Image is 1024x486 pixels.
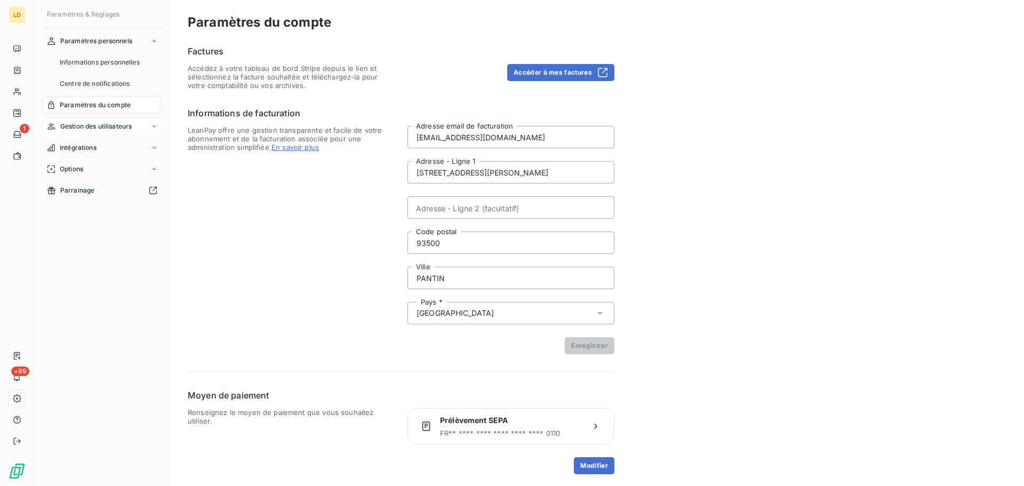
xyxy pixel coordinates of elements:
[988,450,1013,475] iframe: Intercom live chat
[565,337,614,354] button: Enregistrer
[60,58,140,67] span: Informations personnelles
[574,457,614,474] button: Modifier
[407,126,614,148] input: placeholder
[43,161,162,178] a: Options
[43,139,162,156] a: Intégrations
[407,161,614,184] input: placeholder
[55,75,162,92] a: Centre de notifications
[60,100,131,110] span: Paramètres du compte
[417,308,494,318] span: [GEOGRAPHIC_DATA]
[9,6,26,23] div: LD
[507,64,614,81] button: Accéder à mes factures
[43,118,162,135] a: Gestion des utilisateurs
[407,267,614,289] input: placeholder
[9,463,26,480] img: Logo LeanPay
[188,45,614,58] h6: Factures
[407,232,614,254] input: placeholder
[271,143,319,152] span: En savoir plus
[43,97,162,114] a: Paramètres du compte
[20,124,29,133] span: 1
[43,182,162,199] a: Parrainage
[47,10,119,18] span: Paramètres & Réglages
[188,64,395,90] span: Accédez à votre tableau de bord Stripe depuis le lien et sélectionnez la facture souhaitée et tél...
[188,389,614,402] h6: Moyen de paiement
[43,33,162,92] a: Paramètres personnelsInformations personnellesCentre de notifications
[188,107,614,119] h6: Informations de facturation
[60,143,97,153] span: Intégrations
[188,408,395,474] span: Renseignez le moyen de paiement que vous souhaitez utiliser.
[188,126,395,354] span: LeanPay offre une gestion transparente et facile de votre abonnement et de la facturation associé...
[9,126,25,143] a: 1
[60,122,132,131] span: Gestion des utilisateurs
[60,164,83,174] span: Options
[407,196,614,219] input: placeholder
[60,36,132,46] span: Paramètres personnels
[188,13,1007,32] h3: Paramètres du compte
[60,79,130,89] span: Centre de notifications
[60,186,95,195] span: Parrainage
[55,54,162,71] a: Informations personnelles
[440,415,582,426] span: Prélèvement SEPA
[11,367,29,376] span: +99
